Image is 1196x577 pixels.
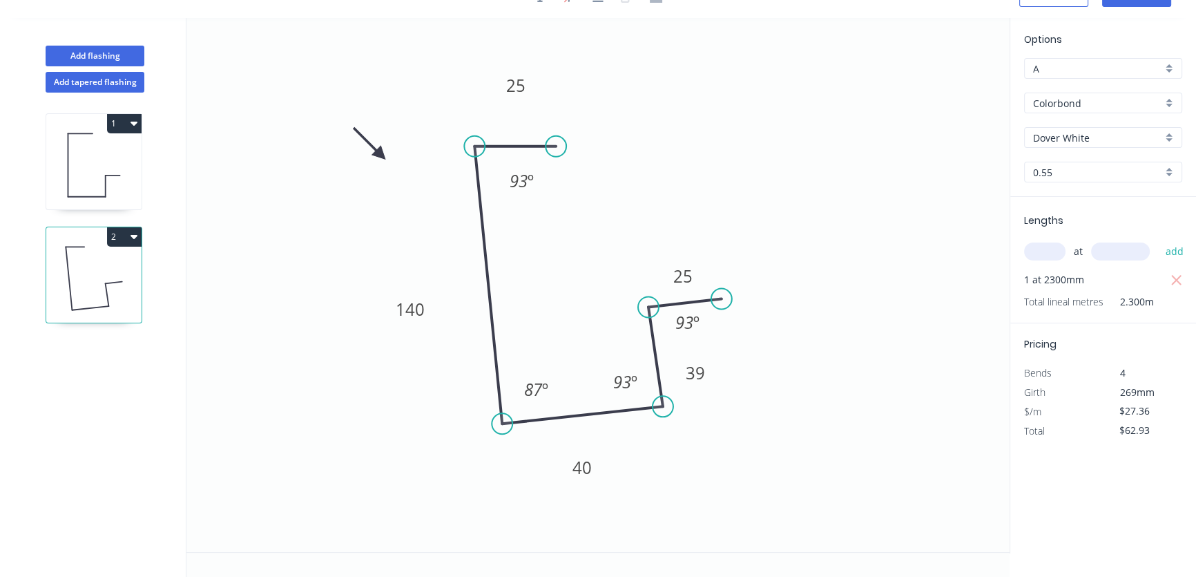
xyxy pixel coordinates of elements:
tspan: º [693,311,700,334]
tspan: º [528,169,534,192]
button: Add tapered flashing [46,72,144,93]
span: Pricing [1024,337,1057,351]
button: 1 [107,114,142,133]
tspan: 39 [686,361,705,384]
span: Total lineal metres [1024,292,1103,312]
span: 4 [1120,366,1126,379]
input: Price level [1033,62,1162,76]
input: Colour [1033,131,1162,145]
tspan: 87 [524,377,543,400]
tspan: 93 [510,169,528,192]
span: 269mm [1120,386,1155,399]
tspan: 93 [613,370,631,393]
tspan: 140 [396,298,425,321]
tspan: 25 [673,265,692,287]
span: $/m [1024,405,1041,418]
button: add [1158,240,1190,263]
button: Add flashing [46,46,144,66]
tspan: º [631,370,637,393]
span: Options [1024,32,1062,46]
span: Lengths [1024,214,1063,227]
tspan: 40 [572,456,592,479]
input: Material [1033,96,1162,111]
span: at [1074,242,1083,261]
span: Girth [1024,386,1045,399]
input: Thickness [1033,165,1162,180]
tspan: º [542,377,548,400]
span: Bends [1024,366,1052,379]
button: 2 [107,227,142,247]
tspan: 93 [675,311,693,334]
span: 2.300m [1103,292,1154,312]
svg: 0 [186,18,1010,552]
tspan: 25 [506,74,525,97]
span: 1 at 2300mm [1024,270,1084,290]
span: Total [1024,424,1045,437]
